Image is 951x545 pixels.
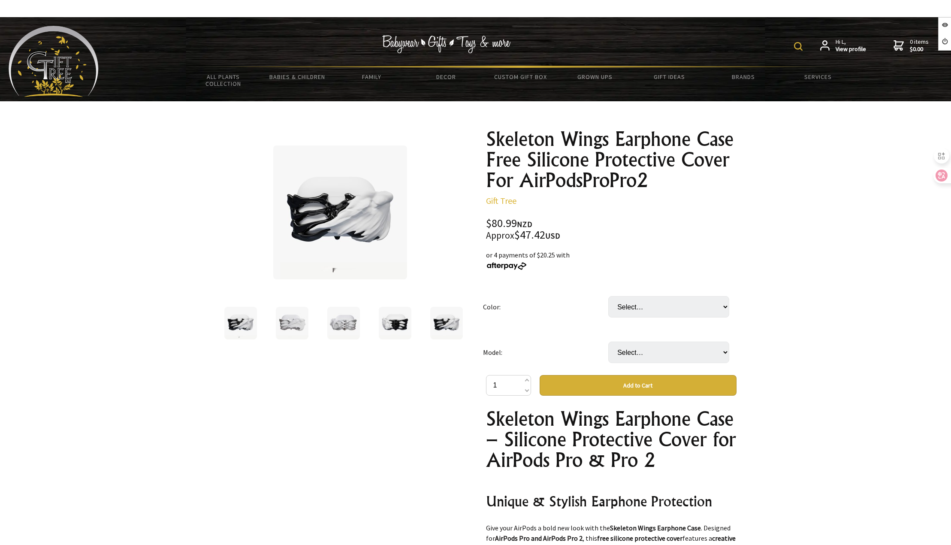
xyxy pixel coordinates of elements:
div: or 4 payments of $20.25 with [486,250,737,270]
a: Grown Ups [558,68,632,86]
button: Add to Cart [540,375,737,396]
span: NZD [517,219,532,229]
td: Color: [483,284,608,330]
img: Skeleton Wings Earphone Case Free Silicone Protective Cover For AirPodsProPro2 [224,307,257,339]
img: Afterpay [486,262,527,270]
small: Approx [486,230,514,241]
a: Decor [409,68,483,86]
img: product search [794,42,803,51]
h2: Unique & Stylish Earphone Protection [486,491,737,512]
span: 0 items [910,38,929,53]
img: Skeleton Wings Earphone Case Free Silicone Protective Cover For AirPodsProPro2 [430,307,463,339]
h1: Skeleton Wings Earphone Case Free Silicone Protective Cover For AirPodsProPro2 [486,129,737,191]
td: Model: [483,330,608,375]
a: 0 items$0.00 [894,38,929,53]
a: Services [781,68,855,86]
img: Skeleton Wings Earphone Case Free Silicone Protective Cover For AirPodsProPro2 [276,307,308,339]
strong: View profile [836,45,866,53]
a: Custom Gift Box [483,68,558,86]
img: Skeleton Wings Earphone Case Free Silicone Protective Cover For AirPodsProPro2 [273,145,407,279]
strong: $0.00 [910,45,929,53]
a: Brands [706,68,781,86]
img: Skeleton Wings Earphone Case Free Silicone Protective Cover For AirPodsProPro2 [379,307,411,339]
strong: Skeleton Wings Earphone Case [610,524,701,532]
a: Hi L,View profile [820,38,866,53]
span: USD [545,231,560,241]
img: Babywear - Gifts - Toys & more [382,35,511,53]
div: $80.99 $47.42 [486,218,737,241]
h1: Skeleton Wings Earphone Case – Silicone Protective Cover for AirPods Pro & Pro 2 [486,409,737,470]
a: Gift Ideas [632,68,706,86]
a: Family [335,68,409,86]
strong: free silicone protective cover [597,534,682,542]
img: Babyware - Gifts - Toys and more... [9,26,99,97]
a: All Plants Collection [186,68,260,93]
a: Gift Tree [486,195,516,206]
a: Babies & Children [260,68,335,86]
img: Skeleton Wings Earphone Case Free Silicone Protective Cover For AirPodsProPro2 [327,307,360,339]
strong: AirPods Pro and AirPods Pro 2 [495,534,583,542]
span: Hi L, [836,38,866,53]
